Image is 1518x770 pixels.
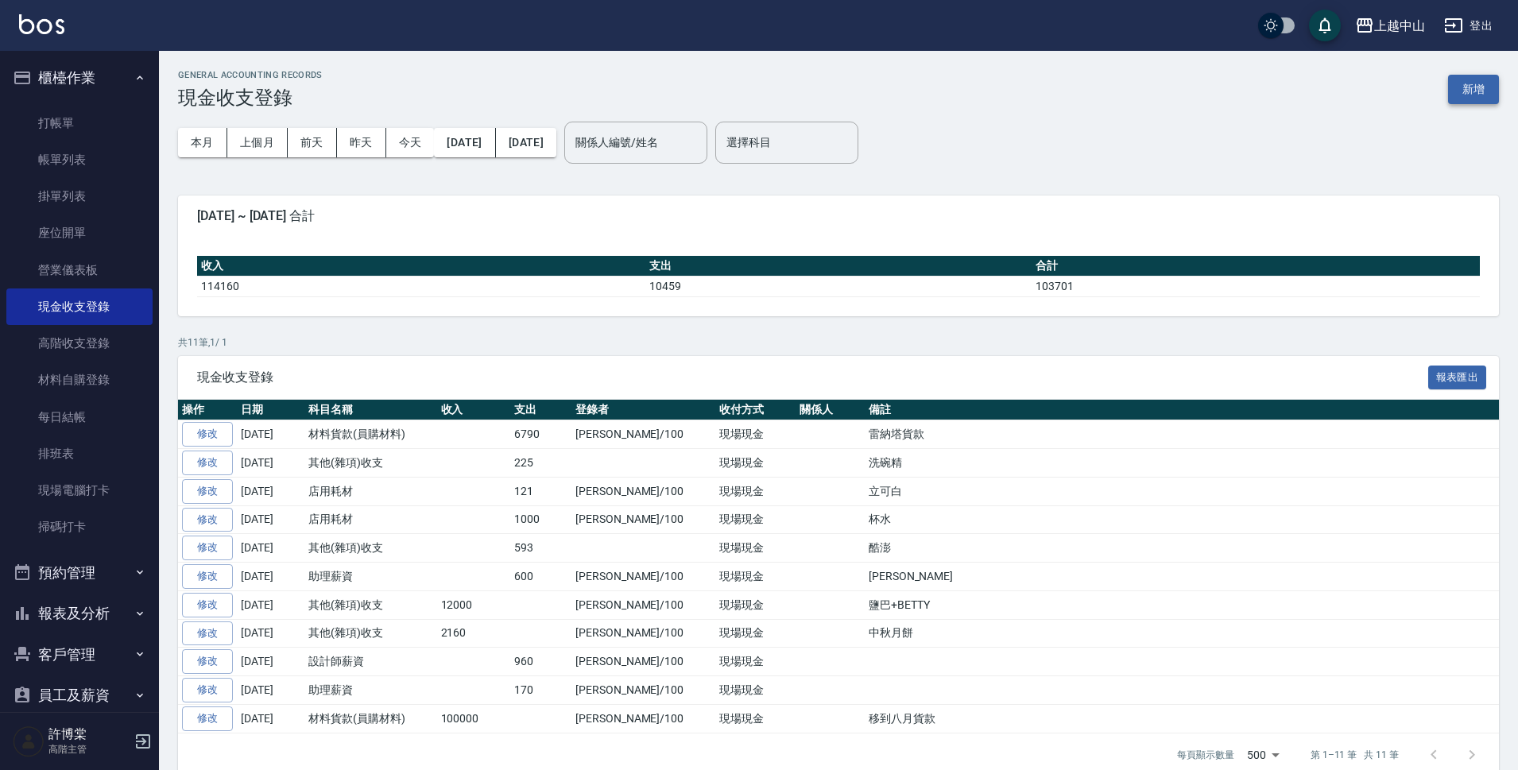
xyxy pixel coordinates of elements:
a: 每日結帳 [6,399,153,435]
th: 操作 [178,400,237,420]
td: 600 [510,563,571,591]
td: 酷澎 [865,534,1499,563]
button: [DATE] [434,128,495,157]
td: [PERSON_NAME]/100 [571,676,715,705]
a: 營業儀表板 [6,252,153,288]
td: 114160 [197,276,645,296]
td: 現場現金 [715,420,796,449]
th: 收入 [197,256,645,277]
img: Person [13,726,45,757]
td: 鹽巴+BETTY [865,590,1499,619]
td: 現場現金 [715,590,796,619]
td: 現場現金 [715,676,796,705]
th: 收付方式 [715,400,796,420]
span: [DATE] ~ [DATE] 合計 [197,208,1480,224]
td: [PERSON_NAME]/100 [571,563,715,591]
td: [DATE] [237,449,304,478]
p: 第 1–11 筆 共 11 筆 [1311,748,1399,762]
button: 報表及分析 [6,593,153,634]
td: 225 [510,449,571,478]
a: 高階收支登錄 [6,325,153,362]
td: [DATE] [237,590,304,619]
td: 960 [510,648,571,676]
p: 每頁顯示數量 [1177,748,1234,762]
td: 其他(雜項)收支 [304,619,437,648]
td: 材料貨款(員購材料) [304,420,437,449]
td: [PERSON_NAME]/100 [571,590,715,619]
td: 店用耗材 [304,477,437,505]
th: 收入 [437,400,511,420]
td: 店用耗材 [304,505,437,534]
td: [DATE] [237,676,304,705]
button: 新增 [1448,75,1499,104]
a: 修改 [182,621,233,646]
td: [PERSON_NAME]/100 [571,505,715,534]
td: [PERSON_NAME]/100 [571,704,715,733]
td: 現場現金 [715,563,796,591]
a: 帳單列表 [6,141,153,178]
td: 現場現金 [715,477,796,505]
td: 其他(雜項)收支 [304,534,437,563]
td: 助理薪資 [304,563,437,591]
td: 立可白 [865,477,1499,505]
a: 修改 [182,479,233,504]
td: 現場現金 [715,449,796,478]
td: [DATE] [237,704,304,733]
a: 報表匯出 [1428,369,1487,384]
td: 2160 [437,619,511,648]
button: save [1309,10,1341,41]
a: 修改 [182,678,233,702]
button: 今天 [386,128,435,157]
td: 助理薪資 [304,676,437,705]
td: 杯水 [865,505,1499,534]
td: [DATE] [237,619,304,648]
a: 材料自購登錄 [6,362,153,398]
a: 掛單列表 [6,178,153,215]
td: [PERSON_NAME]/100 [571,477,715,505]
td: [PERSON_NAME]/100 [571,420,715,449]
a: 掃碼打卡 [6,509,153,545]
a: 座位開單 [6,215,153,251]
button: 員工及薪資 [6,675,153,716]
td: 170 [510,676,571,705]
td: 雷納塔貨款 [865,420,1499,449]
td: [DATE] [237,534,304,563]
button: 本月 [178,128,227,157]
button: 上個月 [227,128,288,157]
th: 科目名稱 [304,400,437,420]
a: 排班表 [6,435,153,472]
th: 日期 [237,400,304,420]
td: 現場現金 [715,619,796,648]
td: 現場現金 [715,534,796,563]
a: 修改 [182,422,233,447]
td: 現場現金 [715,505,796,534]
td: [DATE] [237,563,304,591]
td: 6790 [510,420,571,449]
a: 修改 [182,451,233,475]
h5: 許博棠 [48,726,130,742]
button: 櫃檯作業 [6,57,153,99]
th: 登錄者 [571,400,715,420]
td: [PERSON_NAME] [865,563,1499,591]
a: 修改 [182,649,233,674]
td: [DATE] [237,420,304,449]
td: 1000 [510,505,571,534]
p: 共 11 筆, 1 / 1 [178,335,1499,350]
a: 打帳單 [6,105,153,141]
button: 上越中山 [1349,10,1431,42]
td: 121 [510,477,571,505]
td: [PERSON_NAME]/100 [571,648,715,676]
a: 現金收支登錄 [6,288,153,325]
a: 新增 [1448,81,1499,96]
button: 前天 [288,128,337,157]
th: 備註 [865,400,1499,420]
h3: 現金收支登錄 [178,87,323,109]
button: 客戶管理 [6,634,153,675]
td: 10459 [645,276,1032,296]
th: 關係人 [796,400,865,420]
p: 高階主管 [48,742,130,756]
th: 合計 [1032,256,1480,277]
a: 修改 [182,706,233,731]
td: [DATE] [237,505,304,534]
td: 現場現金 [715,648,796,676]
